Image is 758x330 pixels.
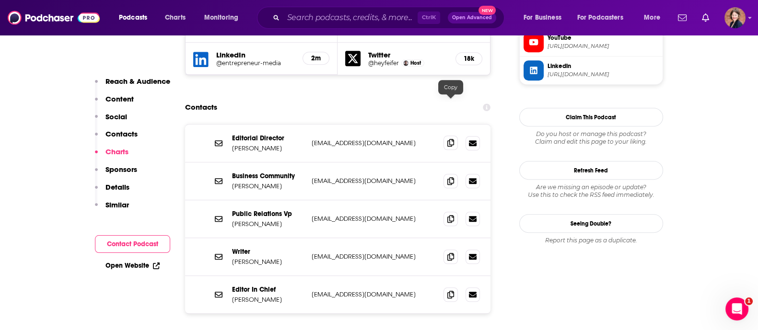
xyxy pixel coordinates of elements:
[232,248,304,256] p: Writer
[216,50,295,59] h5: LinkedIn
[232,258,304,266] p: [PERSON_NAME]
[232,134,304,142] p: Editorial Director
[519,130,663,146] div: Claim and edit this page to your liking.
[266,7,513,29] div: Search podcasts, credits, & more...
[95,200,129,218] button: Similar
[105,112,127,121] p: Social
[312,177,436,185] p: [EMAIL_ADDRESS][DOMAIN_NAME]
[232,210,304,218] p: Public Relations Vp
[674,10,690,26] a: Show notifications dropdown
[159,10,191,25] a: Charts
[519,108,663,126] button: Claim This Podcast
[517,10,573,25] button: open menu
[448,12,496,23] button: Open AdvancedNew
[312,139,436,147] p: [EMAIL_ADDRESS][DOMAIN_NAME]
[95,147,128,165] button: Charts
[216,59,295,67] a: @entrepreneur-media
[524,60,659,80] a: Linkedin[URL][DOMAIN_NAME]
[571,10,637,25] button: open menu
[311,54,321,62] h5: 2m
[519,161,663,180] button: Refresh Feed
[95,165,137,182] button: Sponsors
[312,215,436,223] p: [EMAIL_ADDRESS][DOMAIN_NAME]
[95,129,138,147] button: Contacts
[232,144,304,152] p: [PERSON_NAME]
[410,60,421,66] span: Host
[745,297,753,305] span: 1
[548,62,659,70] span: Linkedin
[478,6,496,15] span: New
[95,235,170,253] button: Contact Podcast
[105,94,134,103] p: Content
[519,130,663,138] span: Do you host or manage this podcast?
[165,11,186,24] span: Charts
[105,77,170,86] p: Reach & Audience
[8,9,100,27] img: Podchaser - Follow, Share and Rate Podcasts
[644,11,660,24] span: More
[105,262,160,270] a: Open Website
[524,32,659,52] a: YouTube[URL][DOMAIN_NAME]
[548,43,659,50] span: https://www.youtube.com/@entrepreneur
[95,77,170,94] button: Reach & Audience
[368,59,399,67] a: @heyfeifer
[548,34,659,42] span: YouTube
[119,11,147,24] span: Podcasts
[105,165,137,174] p: Sponsors
[724,7,746,28] img: User Profile
[105,147,128,156] p: Charts
[418,11,440,24] span: Ctrl K
[232,220,304,228] p: [PERSON_NAME]
[204,11,238,24] span: Monitoring
[232,285,304,294] p: Editor In Chief
[403,60,408,66] img: Jason Feifer
[548,71,659,78] span: https://www.linkedin.com/company/entrepreneur-media
[577,11,623,24] span: For Podcasters
[105,200,129,209] p: Similar
[95,94,134,112] button: Content
[112,10,160,25] button: open menu
[232,182,304,190] p: [PERSON_NAME]
[312,290,436,298] p: [EMAIL_ADDRESS][DOMAIN_NAME]
[95,112,127,130] button: Social
[725,297,748,320] iframe: Intercom live chat
[232,172,304,180] p: Business Community
[438,80,463,94] div: Copy
[524,11,561,24] span: For Business
[724,7,746,28] span: Logged in as alafair66639
[368,50,448,59] h5: Twitter
[464,55,474,63] h5: 18k
[519,183,663,199] div: Are we missing an episode or update? Use this to check the RSS feed immediately.
[519,237,663,244] div: Report this page as a duplicate.
[105,129,138,138] p: Contacts
[637,10,672,25] button: open menu
[698,10,713,26] a: Show notifications dropdown
[105,182,129,192] p: Details
[724,7,746,28] button: Show profile menu
[312,252,436,261] p: [EMAIL_ADDRESS][DOMAIN_NAME]
[232,296,304,304] p: [PERSON_NAME]
[519,214,663,233] a: Seeing Double?
[198,10,251,25] button: open menu
[95,182,129,200] button: Details
[185,98,217,116] h2: Contacts
[283,10,418,25] input: Search podcasts, credits, & more...
[452,15,492,20] span: Open Advanced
